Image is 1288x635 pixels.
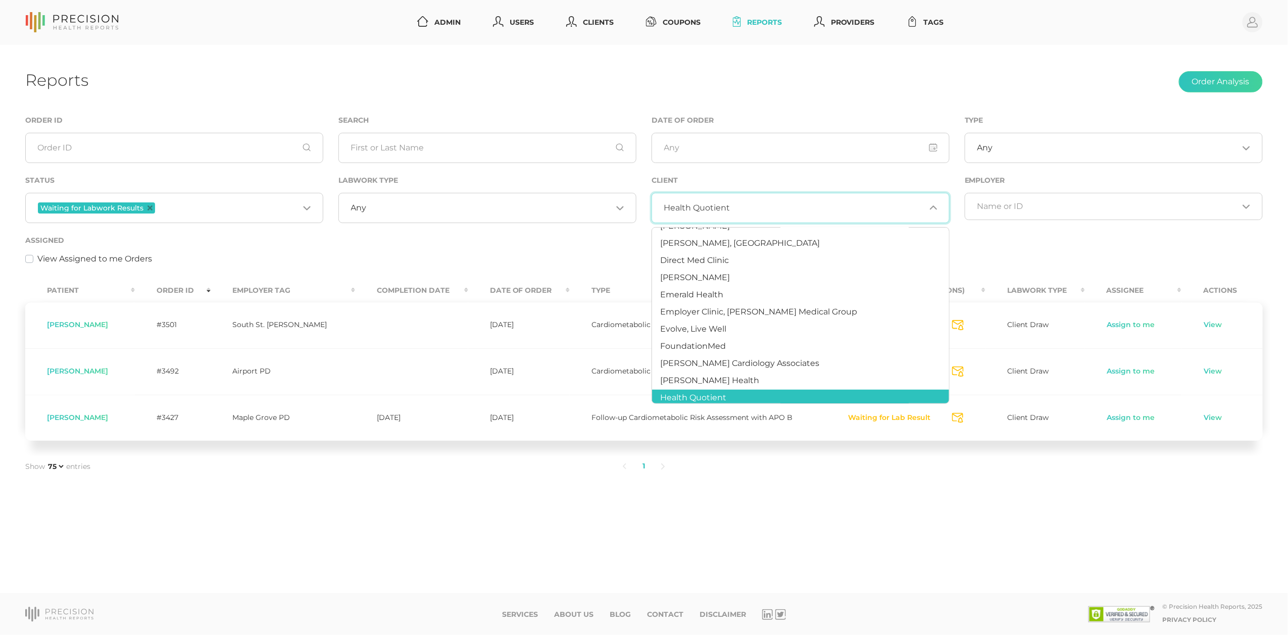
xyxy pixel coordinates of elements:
button: Deselect Waiting for Labwork Results [147,205,153,210]
td: Maple Grove PD [211,395,355,441]
div: © Precision Health Reports, 2025 [1163,603,1263,610]
label: Search [338,116,369,125]
input: Search for option [993,143,1239,153]
span: FoundationMed [660,341,726,351]
th: Actions [1181,279,1263,302]
span: Employer Clinic, [PERSON_NAME] Medical Group [660,307,857,316]
th: Type : activate to sort column ascending [570,279,826,302]
a: View [1203,320,1222,330]
a: Providers [810,13,879,32]
a: View [1203,413,1222,423]
label: Date of Order [652,116,714,125]
a: Users [489,13,538,32]
span: Any [977,143,993,153]
span: [PERSON_NAME], [GEOGRAPHIC_DATA] [660,238,820,248]
span: Emerald Health [660,290,723,299]
span: [PERSON_NAME] Cardiology Associates [660,358,819,368]
span: Client Draw [1007,413,1049,422]
label: Client [652,176,678,185]
span: Any [351,203,367,213]
th: Order ID : activate to sort column ascending [135,279,211,302]
div: Search for option [338,193,636,223]
input: Any [652,133,950,163]
input: Search for option [730,203,925,213]
td: #3501 [135,302,211,348]
th: Completion Date : activate to sort column ascending [355,279,468,302]
label: Labwork Type [338,176,398,185]
span: [PERSON_NAME] [47,413,108,422]
h1: Reports [25,70,88,90]
td: [DATE] [468,302,570,348]
td: South St. [PERSON_NAME] [211,302,355,348]
th: Patient : activate to sort column ascending [25,279,135,302]
td: Airport PD [211,348,355,395]
label: View Assigned to me Orders [37,253,152,265]
td: [DATE] [468,348,570,395]
label: Order ID [25,116,63,125]
span: Waiting for Labwork Results [40,204,143,211]
span: [PERSON_NAME] [660,221,730,231]
a: Services [502,610,538,619]
a: Reports [729,13,786,32]
a: Tags [903,13,948,32]
input: Search for option [977,201,1239,211]
td: [DATE] [468,395,570,441]
select: Showentries [46,461,65,471]
span: Cardiometabolic Risk Assessment with APO B [591,320,755,329]
td: #3492 [135,348,211,395]
button: Waiting for Lab Result [848,413,931,423]
label: Assigned [25,236,64,245]
td: #3427 [135,395,211,441]
label: Type [965,116,983,125]
span: Health Quotient [664,203,730,213]
label: Status [25,176,55,185]
input: First or Last Name [338,133,636,163]
span: Cardiometabolic Risk Assessment with APO B [591,366,755,376]
input: Order ID [25,133,323,163]
a: Blog [610,610,631,619]
span: [PERSON_NAME] [47,366,108,376]
div: Search for option [25,193,323,223]
a: Contact [647,610,683,619]
a: Coupons [642,13,705,32]
th: Employer Tag : activate to sort column ascending [211,279,355,302]
svg: Send Notification [952,413,964,424]
th: Assignee : activate to sort column ascending [1085,279,1182,302]
span: Client Draw [1007,366,1049,376]
th: Labwork Type : activate to sort column ascending [985,279,1084,302]
a: Assign to me [1107,413,1156,423]
a: Disclaimer [700,610,746,619]
span: [PERSON_NAME] [660,273,730,282]
button: Order Analysis [1179,71,1263,92]
div: Search for option [965,193,1263,220]
span: Follow-up Cardiometabolic Risk Assessment with APO B [591,413,792,422]
a: Privacy Policy [1163,616,1217,623]
a: About Us [554,610,593,619]
div: Search for option [652,193,950,223]
input: Search for option [367,203,612,213]
img: SSL site seal - click to verify [1088,606,1155,622]
a: Assign to me [1107,366,1156,377]
td: [DATE] [355,395,468,441]
th: Date Of Order : activate to sort column ascending [468,279,570,302]
span: Evolve, Live Well [660,324,726,334]
span: Client Draw [1007,320,1049,329]
span: Direct Med Clinic [660,255,729,265]
svg: Send Notification [952,366,964,377]
a: Admin [413,13,465,32]
a: Clients [562,13,618,32]
label: Show entries [25,461,90,472]
div: Search for option [965,133,1263,163]
label: Employer [965,176,1005,185]
span: [PERSON_NAME] [47,320,108,329]
span: [PERSON_NAME] Health [660,376,759,385]
svg: Send Notification [952,320,964,331]
a: View [1203,366,1222,377]
input: Search for option [157,201,299,215]
span: Health Quotient [660,393,726,402]
a: Assign to me [1107,320,1156,330]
